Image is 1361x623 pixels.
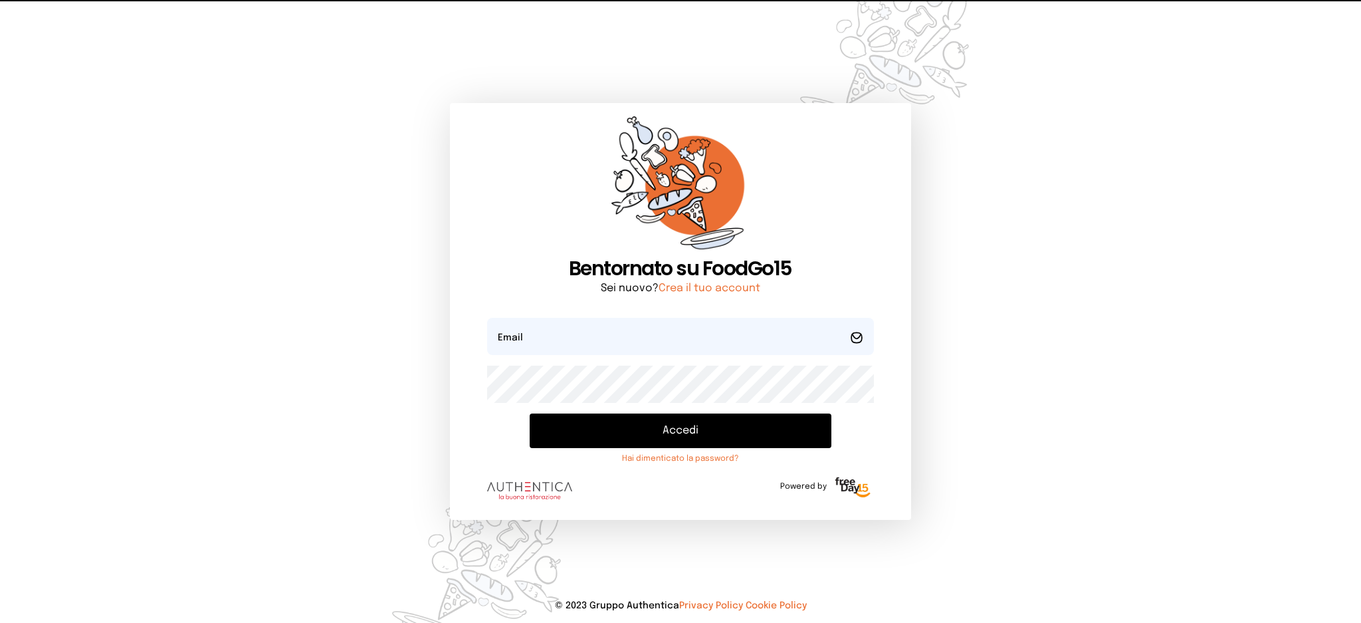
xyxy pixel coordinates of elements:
a: Cookie Policy [746,601,807,610]
p: © 2023 Gruppo Authentica [21,599,1340,612]
img: sticker-orange.65babaf.png [611,116,750,257]
button: Accedi [530,414,831,448]
a: Hai dimenticato la password? [530,453,831,464]
img: logo-freeday.3e08031.png [832,475,874,501]
img: logo.8f33a47.png [487,482,572,499]
a: Privacy Policy [679,601,743,610]
h1: Bentornato su FoodGo15 [487,257,873,281]
a: Crea il tuo account [659,283,760,294]
p: Sei nuovo? [487,281,873,297]
span: Powered by [780,481,827,492]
